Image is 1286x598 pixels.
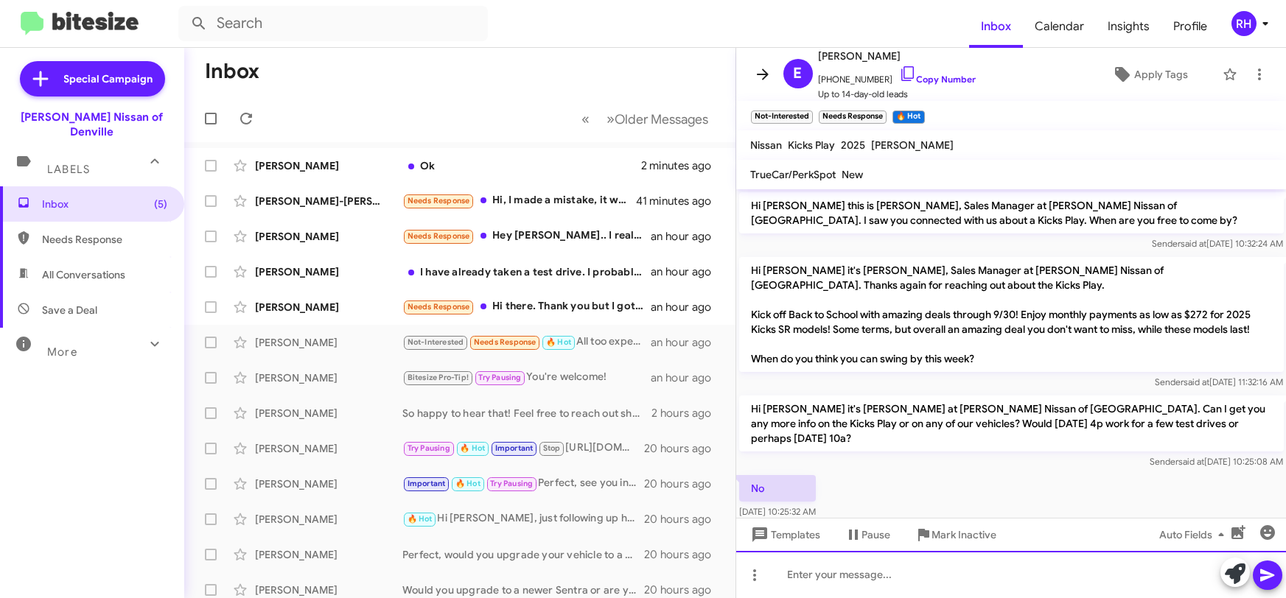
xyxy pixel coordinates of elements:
[969,5,1023,48] a: Inbox
[1147,521,1242,548] button: Auto Fields
[615,111,709,127] span: Older Messages
[1155,376,1283,387] span: Sender [DATE] 11:32:16 AM
[255,476,402,491] div: [PERSON_NAME]
[739,257,1284,372] p: Hi [PERSON_NAME] it's [PERSON_NAME], Sales Manager at [PERSON_NAME] Nissan of [GEOGRAPHIC_DATA]. ...
[402,228,651,245] div: Hey [PERSON_NAME].. I really want to lease a car from you guys ASAP but it's been hard to get any...
[255,547,402,562] div: [PERSON_NAME]
[651,406,723,421] div: 2 hours ago
[644,512,724,527] div: 20 hours ago
[64,71,153,86] span: Special Campaign
[455,479,480,488] span: 🔥 Hot
[794,62,803,85] span: E
[20,61,165,96] a: Special Campaign
[402,510,644,527] div: Hi [PERSON_NAME], just following up here, are you available to stop in this evening? Or is [DATE]...
[402,440,644,457] div: [URL][DOMAIN_NAME][US_VEHICLE_IDENTIFICATION_NUMBER]
[42,197,167,211] span: Inbox
[751,110,813,124] small: Not-Interested
[402,583,644,597] div: Would you upgrade to a newer Sentra or are you open to exploring other models as well?
[1096,5,1161,48] a: Insights
[402,192,636,209] div: Hi, I made a mistake, it was for services, not for buying a car thanks for contacting me.
[574,104,718,134] nav: Page navigation example
[47,345,77,359] span: More
[255,512,402,527] div: [PERSON_NAME]
[1219,11,1270,36] button: RH
[255,194,402,208] div: [PERSON_NAME]-[PERSON_NAME]
[582,110,590,128] span: «
[651,335,723,350] div: an hour ago
[408,443,450,453] span: Try Pausing
[748,521,821,548] span: Templates
[490,479,533,488] span: Try Pausing
[205,60,259,83] h1: Inbox
[932,521,997,548] span: Mark Inactive
[1159,521,1230,548] span: Auto Fields
[408,302,470,312] span: Needs Response
[255,264,402,279] div: [PERSON_NAME]
[255,229,402,244] div: [PERSON_NAME]
[255,335,402,350] div: [PERSON_NAME]
[899,74,976,85] a: Copy Number
[644,441,724,456] div: 20 hours ago
[154,197,167,211] span: (5)
[739,395,1284,451] p: Hi [PERSON_NAME] it's [PERSON_NAME] at [PERSON_NAME] Nissan of [GEOGRAPHIC_DATA]. Can I get you a...
[408,337,464,347] span: Not-Interested
[42,232,167,247] span: Needs Response
[42,303,97,317] span: Save a Deal
[474,337,537,347] span: Needs Response
[255,406,402,421] div: [PERSON_NAME]
[408,479,446,488] span: Important
[651,229,723,244] div: an hour ago
[402,334,651,351] div: All too expensive
[651,264,723,279] div: an hour ago
[1178,456,1204,467] span: said at
[478,373,521,382] span: Try Pausing
[651,370,723,385] div: an hour ago
[641,158,724,173] div: 2 minutes ago
[819,87,976,102] span: Up to 14-day-old leads
[543,443,561,453] span: Stop
[739,506,816,517] span: [DATE] 10:25:32 AM
[1161,5,1219,48] a: Profile
[255,158,402,173] div: [PERSON_NAME]
[408,373,469,382] span: Bitesize Pro-Tip!
[636,194,723,208] div: 41 minutes ago
[255,300,402,314] div: [PERSON_NAME]
[819,47,976,65] span: [PERSON_NAME]
[402,406,651,421] div: So happy to hear that! Feel free to reach out should anything change.
[1150,456,1283,467] span: Sender [DATE] 10:25:08 AM
[47,163,90,176] span: Labels
[408,196,470,205] span: Needs Response
[1023,5,1096,48] a: Calendar
[255,370,402,385] div: [PERSON_NAME]
[1152,238,1283,249] span: Sender [DATE] 10:32:24 AM
[842,138,866,152] span: 2025
[408,514,433,524] span: 🔥 Hot
[402,547,644,562] div: Perfect, would you upgrade your vehicle to a newer model? Or are you considering some other model...
[651,300,723,314] div: an hour ago
[1181,238,1206,249] span: said at
[892,110,924,124] small: 🔥 Hot
[739,475,816,502] p: No
[402,158,641,173] div: Ok
[402,298,651,315] div: Hi there. Thank you but I got an all electric SUV
[402,475,644,492] div: Perfect, see you in a few
[598,104,718,134] button: Next
[255,441,402,456] div: [PERSON_NAME]
[842,168,864,181] span: New
[739,192,1284,233] p: Hi [PERSON_NAME] this is [PERSON_NAME], Sales Manager at [PERSON_NAME] Nissan of [GEOGRAPHIC_DATA...
[736,521,833,548] button: Templates
[872,138,954,152] span: [PERSON_NAME]
[546,337,571,347] span: 🔥 Hot
[573,104,599,134] button: Previous
[42,267,125,282] span: All Conversations
[1231,11,1257,36] div: RH
[819,110,887,124] small: Needs Response
[402,264,651,279] div: I have already taken a test drive. I probably won't be able to go there until [DATE]. I was wonde...
[178,6,488,41] input: Search
[862,521,891,548] span: Pause
[644,547,724,562] div: 20 hours ago
[819,65,976,87] span: [PHONE_NUMBER]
